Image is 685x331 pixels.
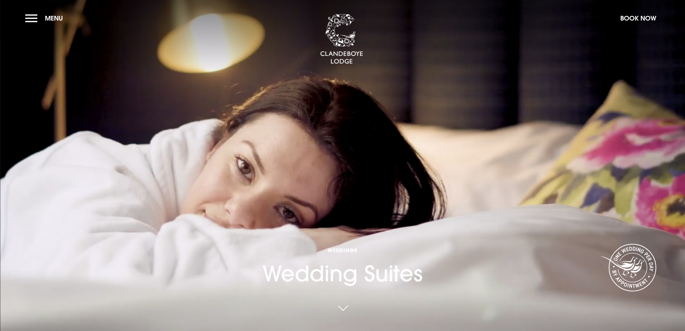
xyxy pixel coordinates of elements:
[25,10,67,26] button: Menu
[320,14,363,64] img: Clandeboye Lodge
[262,247,423,286] h1: Wedding Suites
[262,247,423,254] span: Weddings
[617,10,660,26] button: Book Now
[45,14,63,22] span: Menu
